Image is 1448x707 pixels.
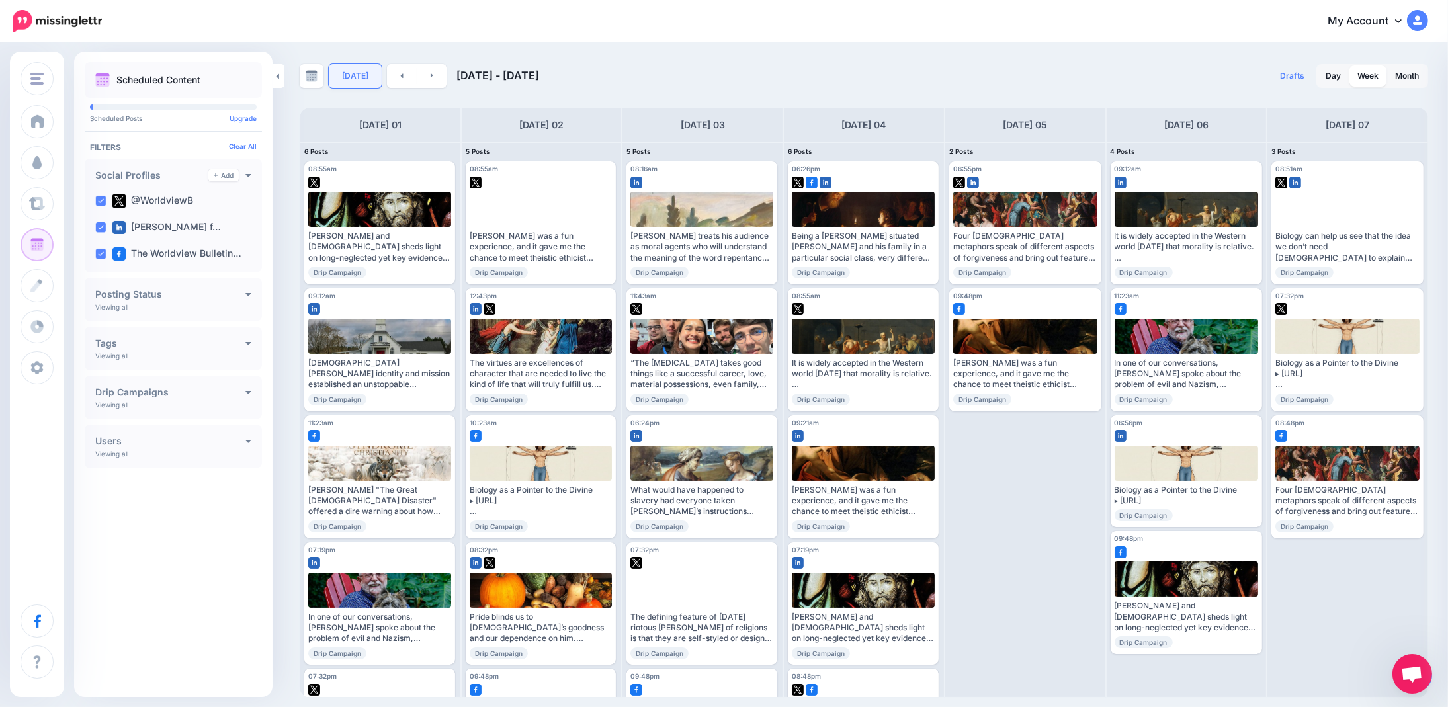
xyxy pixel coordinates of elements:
[95,171,208,180] h4: Social Profiles
[1115,394,1173,405] span: Drip Campaign
[308,647,366,659] span: Drip Campaign
[949,147,974,155] span: 2 Posts
[630,303,642,315] img: twitter-square.png
[112,194,126,208] img: twitter-square.png
[806,177,818,188] img: facebook-square.png
[308,520,366,532] span: Drip Campaign
[792,165,820,173] span: 06:26pm
[792,394,850,405] span: Drip Campaign
[967,177,979,188] img: linkedin-square.png
[95,388,245,397] h4: Drip Campaigns
[308,546,335,554] span: 07:19pm
[1115,165,1142,173] span: 09:12am
[308,292,335,300] span: 09:12am
[308,430,320,442] img: facebook-square.png
[953,292,982,300] span: 09:48pm
[630,546,659,554] span: 07:32pm
[792,177,804,188] img: twitter-square.png
[95,339,245,348] h4: Tags
[484,557,495,569] img: twitter-square.png
[1115,430,1127,442] img: linkedin-square.png
[792,672,821,680] span: 08:48pm
[792,485,935,517] div: [PERSON_NAME] was a fun experience, and it gave me the chance to meet theistic ethicist extraordi...
[112,247,126,261] img: facebook-square.png
[1003,117,1047,133] h4: [DATE] 05
[466,147,490,155] span: 5 Posts
[470,546,498,554] span: 08:32pm
[630,267,689,278] span: Drip Campaign
[792,267,850,278] span: Drip Campaign
[308,165,337,173] span: 08:55am
[1115,177,1127,188] img: linkedin-square.png
[1272,64,1312,88] a: Drafts
[1115,303,1127,315] img: facebook-square.png
[1115,485,1259,507] div: Biology as a Pointer to the Divine ▸ [URL]
[484,303,495,315] img: twitter-square.png
[95,450,128,458] p: Viewing all
[470,358,613,390] div: The virtues are excellences of character that are needed to live the kind of life that will truly...
[116,75,200,85] p: Scheduled Content
[470,165,498,173] span: 08:55am
[792,684,804,696] img: twitter-square.png
[308,485,451,517] div: [PERSON_NAME] "The Great [DEMOGRAPHIC_DATA] Disaster" offered a dire warning about how [DEMOGRAPH...
[1275,292,1304,300] span: 07:32pm
[1289,177,1301,188] img: linkedin-square.png
[470,557,482,569] img: linkedin-square.png
[1115,231,1259,263] div: It is widely accepted in the Western world [DATE] that morality is relative. Read more 👉 [URL]
[1164,117,1209,133] h4: [DATE] 06
[681,117,725,133] h4: [DATE] 03
[1349,65,1386,87] a: Week
[1275,165,1302,173] span: 08:51am
[112,221,126,234] img: linkedin-square.png
[630,684,642,696] img: facebook-square.png
[792,358,935,390] div: It is widely accepted in the Western world [DATE] that morality is relative. Read more 👉 [URL] #t...
[470,485,613,517] div: Biology as a Pointer to the Divine ▸ [URL] #science #biology #theology
[1115,292,1140,300] span: 11:23am
[1318,65,1349,87] a: Day
[229,142,257,150] a: Clear All
[329,64,382,88] a: [DATE]
[13,10,102,32] img: Missinglettr
[630,358,773,390] div: “The [MEDICAL_DATA] takes good things like a successful career, love, material possessions, even ...
[953,303,965,315] img: facebook-square.png
[470,267,528,278] span: Drip Campaign
[792,303,804,315] img: twitter-square.png
[470,520,528,532] span: Drip Campaign
[112,221,221,234] label: [PERSON_NAME] f…
[230,114,257,122] a: Upgrade
[470,612,613,644] div: Pride blinds us to [DEMOGRAPHIC_DATA]’s goodness and our dependence on him. Read more 👉 [URL]
[95,290,245,299] h4: Posting Status
[304,147,329,155] span: 6 Posts
[308,684,320,696] img: twitter-square.png
[308,612,451,644] div: In one of our conversations, [PERSON_NAME] spoke about the problem of evil and Nazism, condemning...
[630,647,689,659] span: Drip Campaign
[1275,520,1334,532] span: Drip Campaign
[470,672,499,680] span: 09:48pm
[470,177,482,188] img: twitter-square.png
[630,430,642,442] img: linkedin-square.png
[792,292,820,300] span: 08:55am
[308,303,320,315] img: linkedin-square.png
[1275,485,1420,517] div: Four [DEMOGRAPHIC_DATA] metaphors speak of different aspects of forgiveness and bring out feature...
[630,672,660,680] span: 09:48pm
[1275,231,1420,263] div: Biology can help us see that the idea we don’t need [DEMOGRAPHIC_DATA] to explain anything, so he...
[1275,394,1334,405] span: Drip Campaign
[1271,147,1296,155] span: 3 Posts
[953,358,1097,390] div: [PERSON_NAME] was a fun experience, and it gave me the chance to meet theistic ethicist extraordi...
[1314,5,1428,38] a: My Account
[95,303,128,311] p: Viewing all
[1387,65,1427,87] a: Month
[470,430,482,442] img: facebook-square.png
[842,117,886,133] h4: [DATE] 04
[953,267,1011,278] span: Drip Campaign
[470,419,497,427] span: 10:23am
[1280,72,1304,80] span: Drafts
[308,419,333,427] span: 11:23am
[1115,509,1173,521] span: Drip Campaign
[792,612,935,644] div: [PERSON_NAME] and [DEMOGRAPHIC_DATA] sheds light on long-neglected yet key evidence that the hist...
[788,147,812,155] span: 6 Posts
[792,520,850,532] span: Drip Campaign
[1115,546,1127,558] img: facebook-square.png
[953,177,965,188] img: twitter-square.png
[30,73,44,85] img: menu.png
